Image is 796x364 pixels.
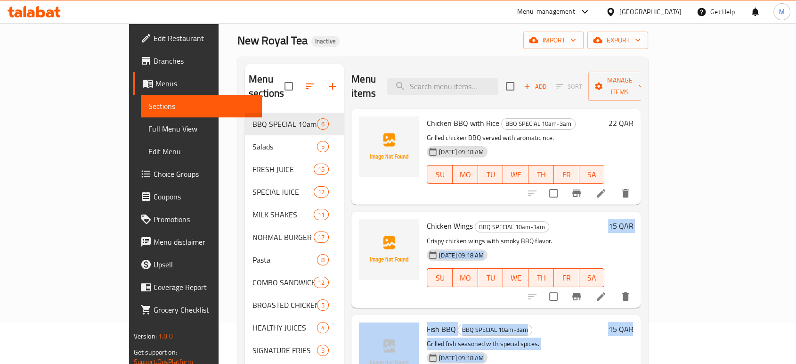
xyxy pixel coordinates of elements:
h6: 15 QAR [608,219,633,232]
a: Full Menu View [141,117,262,140]
div: Menu-management [517,6,575,17]
span: Manage items [596,74,644,98]
span: New Royal Tea [237,30,308,51]
span: Sections [148,100,254,112]
div: SPECIAL JUICE17 [245,181,344,203]
span: 15 [314,165,328,174]
span: 12 [314,278,328,287]
div: items [314,186,329,198]
button: Branch-specific-item [565,182,588,205]
p: Grilled chicken BBQ served with aromatic rice. [427,132,604,144]
span: MO [456,168,474,182]
button: export [587,32,648,49]
span: Full Menu View [148,123,254,134]
span: export [595,34,641,46]
div: [GEOGRAPHIC_DATA] [619,7,682,17]
div: BBQ SPECIAL 10am-3am6 [245,113,344,135]
a: Coupons [133,185,262,208]
span: Choice Groups [154,168,254,180]
button: TU [478,268,504,287]
span: Inactive [311,37,340,45]
h6: 15 QAR [608,323,633,336]
span: 11 [314,210,328,219]
a: Promotions [133,208,262,231]
span: Select to update [544,183,563,203]
span: 6 [317,120,328,129]
a: Grocery Checklist [133,298,262,321]
span: Add [522,81,548,92]
span: FR [558,168,576,182]
span: SA [583,168,601,182]
button: WE [503,165,528,184]
button: import [523,32,584,49]
div: items [314,164,329,175]
span: 5 [317,142,328,151]
span: SA [583,271,601,285]
span: WE [507,271,525,285]
span: Coverage Report [154,281,254,293]
span: 8 [317,256,328,265]
div: COMBO SANDWICH12 [245,271,344,294]
button: FR [554,165,579,184]
button: SA [579,268,605,287]
span: MILK SHAKES [252,209,314,220]
button: SA [579,165,605,184]
a: Branches [133,50,262,72]
a: Menu disclaimer [133,231,262,253]
a: Upsell [133,253,262,276]
h2: Menu items [351,72,376,100]
h6: 22 QAR [608,116,633,130]
button: SU [427,268,453,287]
a: Coverage Report [133,276,262,298]
div: Inactive [311,36,340,47]
span: 17 [314,188,328,197]
img: Chicken Wings [359,219,419,280]
span: Select section first [550,79,588,94]
span: COMBO SANDWICH [252,277,314,288]
div: BBQ SPECIAL 10am-3am [458,324,532,336]
span: WE [507,168,525,182]
a: Edit Menu [141,140,262,163]
span: BBQ SPECIAL 10am-3am [475,222,549,232]
button: WE [503,268,528,287]
span: 1.0.0 [158,330,173,342]
span: SIGNATURE FRIES [252,345,317,356]
span: FRESH JUICE [252,164,314,175]
span: Sort sections [299,75,321,98]
button: delete [614,182,637,205]
span: SU [431,168,449,182]
button: Manage items [588,72,651,101]
span: BBQ SPECIAL 10am-3am [252,118,317,130]
span: Chicken Wings [427,219,473,233]
div: FRESH JUICE15 [245,158,344,181]
span: NORMAL BURGER [252,232,314,243]
span: BBQ SPECIAL 10am-3am [502,118,575,129]
div: items [317,141,329,152]
span: Version: [134,330,157,342]
div: items [314,277,329,288]
div: items [317,299,329,311]
span: HEALTHY JUICES [252,322,317,333]
button: FR [554,268,579,287]
a: Menus [133,72,262,95]
p: Crispy chicken wings with smoky BBQ flavor. [427,235,604,247]
span: Menus [155,78,254,89]
span: TH [532,271,550,285]
button: Add [520,79,550,94]
span: import [531,34,576,46]
span: SPECIAL JUICE [252,186,314,198]
a: Choice Groups [133,163,262,185]
span: 5 [317,301,328,310]
button: TU [478,165,504,184]
span: M [779,7,785,17]
span: 5 [317,346,328,355]
div: Pasta8 [245,248,344,271]
h2: Menu sections [249,72,284,100]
